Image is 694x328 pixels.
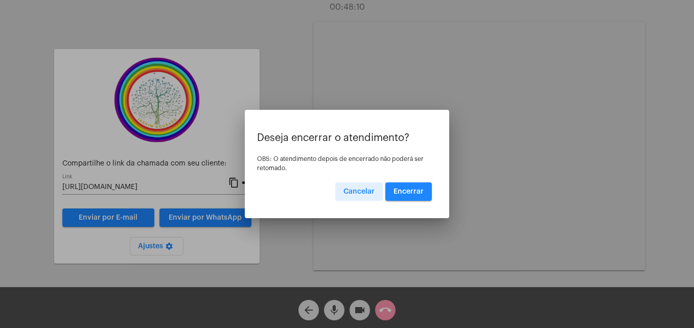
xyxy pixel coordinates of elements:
[257,156,424,171] span: OBS: O atendimento depois de encerrado não poderá ser retomado.
[343,188,375,195] span: Cancelar
[394,188,424,195] span: Encerrar
[257,132,437,144] p: Deseja encerrar o atendimento?
[385,182,432,201] button: Encerrar
[335,182,383,201] button: Cancelar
